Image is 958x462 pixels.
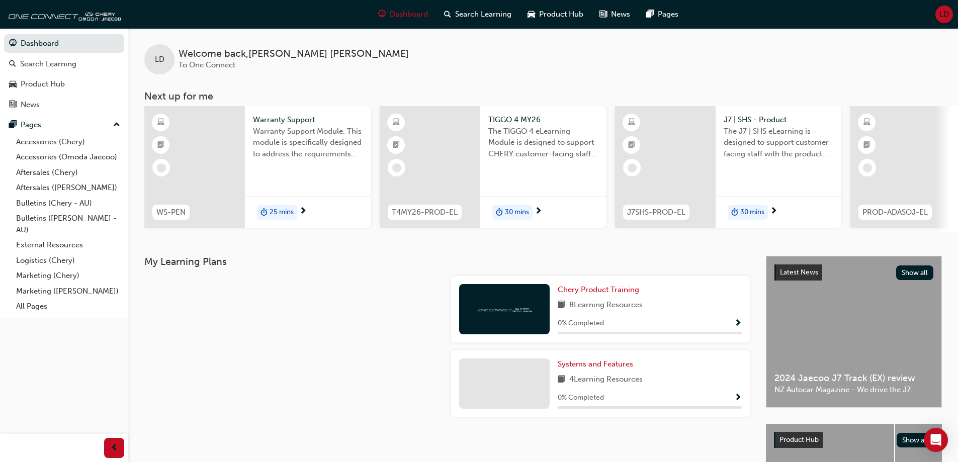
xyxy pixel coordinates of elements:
[270,207,294,218] span: 25 mins
[519,4,591,25] a: car-iconProduct Hub
[627,207,685,218] span: J7SHS-PROD-EL
[21,119,41,131] div: Pages
[863,116,870,129] span: learningResourceType_ELEARNING-icon
[774,384,933,396] span: NZ Autocar Magazine - We drive the J7.
[128,90,958,102] h3: Next up for me
[628,163,637,172] span: learningRecordVerb_NONE-icon
[4,55,124,73] a: Search Learning
[144,106,371,228] a: WS-PENWarranty SupportWarranty Support Module. This module is specifically designed to address th...
[734,392,742,404] button: Show Progress
[505,207,529,218] span: 30 mins
[611,9,630,20] span: News
[724,126,833,160] span: The J7 | SHS eLearning is designed to support customer facing staff with the product and sales in...
[12,268,124,284] a: Marketing (Chery)
[774,373,933,384] span: 2024 Jaecoo J7 Track (EX) review
[896,265,934,280] button: Show all
[638,4,686,25] a: pages-iconPages
[9,101,17,110] span: news-icon
[4,96,124,114] a: News
[539,9,583,20] span: Product Hub
[477,304,532,314] img: oneconnect
[393,139,400,152] span: booktick-icon
[370,4,436,25] a: guage-iconDashboard
[12,134,124,150] a: Accessories (Chery)
[157,163,166,172] span: learningRecordVerb_NONE-icon
[444,8,451,21] span: search-icon
[179,60,235,69] span: To One Connect
[4,116,124,134] button: Pages
[780,268,818,276] span: Latest News
[21,78,65,90] div: Product Hub
[12,237,124,253] a: External Resources
[392,207,458,218] span: T4MY26-PROD-EL
[488,114,598,126] span: TIGGO 4 MY26
[179,48,409,60] span: Welcome back , [PERSON_NAME] [PERSON_NAME]
[734,317,742,330] button: Show Progress
[766,256,942,408] a: Latest NewsShow all2024 Jaecoo J7 Track (EX) reviewNZ Autocar Magazine - We drive the J7.
[862,207,928,218] span: PROD-ADASOJ-EL
[646,8,654,21] span: pages-icon
[9,121,17,130] span: pages-icon
[253,114,363,126] span: Warranty Support
[774,264,933,281] a: Latest NewsShow all
[12,299,124,314] a: All Pages
[4,32,124,116] button: DashboardSearch LearningProduct HubNews
[12,253,124,268] a: Logistics (Chery)
[628,139,635,152] span: booktick-icon
[5,4,121,24] img: oneconnect
[939,9,949,20] span: LD
[528,8,535,21] span: car-icon
[378,8,386,21] span: guage-icon
[4,34,124,53] a: Dashboard
[155,54,164,65] span: LD
[144,256,750,267] h3: My Learning Plans
[20,58,76,70] div: Search Learning
[599,8,607,21] span: news-icon
[924,428,948,452] div: Open Intercom Messenger
[558,374,565,386] span: book-icon
[12,284,124,299] a: Marketing ([PERSON_NAME])
[558,318,604,329] span: 0 % Completed
[558,392,604,404] span: 0 % Completed
[113,119,120,132] span: up-icon
[558,358,637,370] a: Systems and Features
[157,139,164,152] span: booktick-icon
[779,435,819,444] span: Product Hub
[658,9,678,20] span: Pages
[390,9,428,20] span: Dashboard
[558,285,639,294] span: Chery Product Training
[299,207,307,216] span: next-icon
[897,433,934,447] button: Show all
[558,284,643,296] a: Chery Product Training
[260,206,268,219] span: duration-icon
[9,60,16,69] span: search-icon
[253,126,363,160] span: Warranty Support Module. This module is specifically designed to address the requirements and pro...
[392,163,401,172] span: learningRecordVerb_NONE-icon
[734,319,742,328] span: Show Progress
[9,80,17,89] span: car-icon
[935,6,953,23] button: LD
[863,163,872,172] span: learningRecordVerb_NONE-icon
[774,432,934,448] a: Product HubShow all
[12,180,124,196] a: Aftersales ([PERSON_NAME])
[770,207,777,216] span: next-icon
[21,99,40,111] div: News
[455,9,511,20] span: Search Learning
[156,207,186,218] span: WS-PEN
[436,4,519,25] a: search-iconSearch Learning
[591,4,638,25] a: news-iconNews
[488,126,598,160] span: The TIGGO 4 eLearning Module is designed to support CHERY customer-facing staff with the product ...
[558,359,633,368] span: Systems and Features
[615,106,841,228] a: J7SHS-PROD-ELJ7 | SHS - ProductThe J7 | SHS eLearning is designed to support customer facing staf...
[111,442,118,454] span: prev-icon
[12,165,124,180] a: Aftersales (Chery)
[569,374,643,386] span: 4 Learning Resources
[393,116,400,129] span: learningResourceType_ELEARNING-icon
[9,39,17,48] span: guage-icon
[740,207,764,218] span: 30 mins
[535,207,542,216] span: next-icon
[12,149,124,165] a: Accessories (Omoda Jaecoo)
[724,114,833,126] span: J7 | SHS - Product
